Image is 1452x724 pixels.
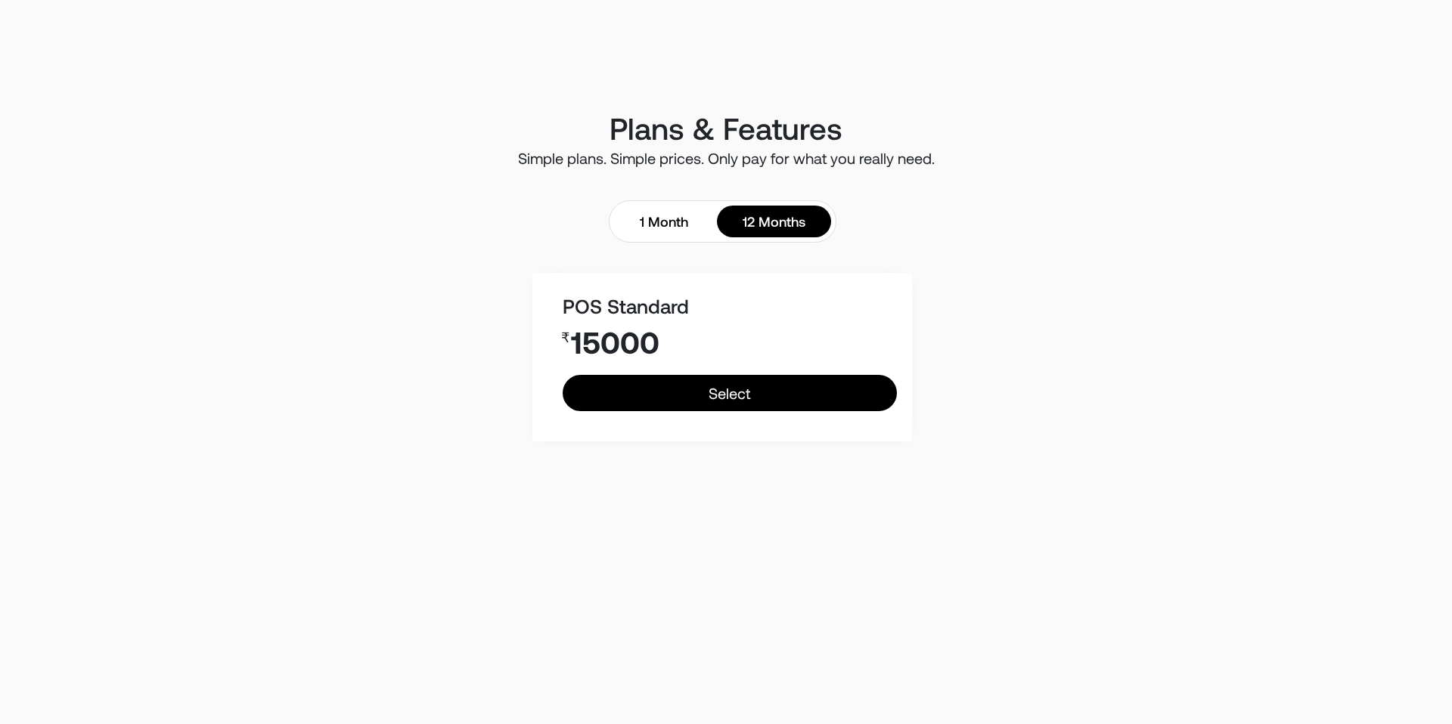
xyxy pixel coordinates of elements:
[169,110,1283,146] h1: Plans & Features
[561,330,569,346] p: ₹
[563,375,896,411] a: Select
[717,206,831,237] a: 12 Months
[169,152,1283,165] p: Simple plans. Simple prices. Only pay for what you really need.
[563,294,896,317] h2: POS Standard
[614,206,714,237] a: 1 Month
[563,323,896,360] h6: 15000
